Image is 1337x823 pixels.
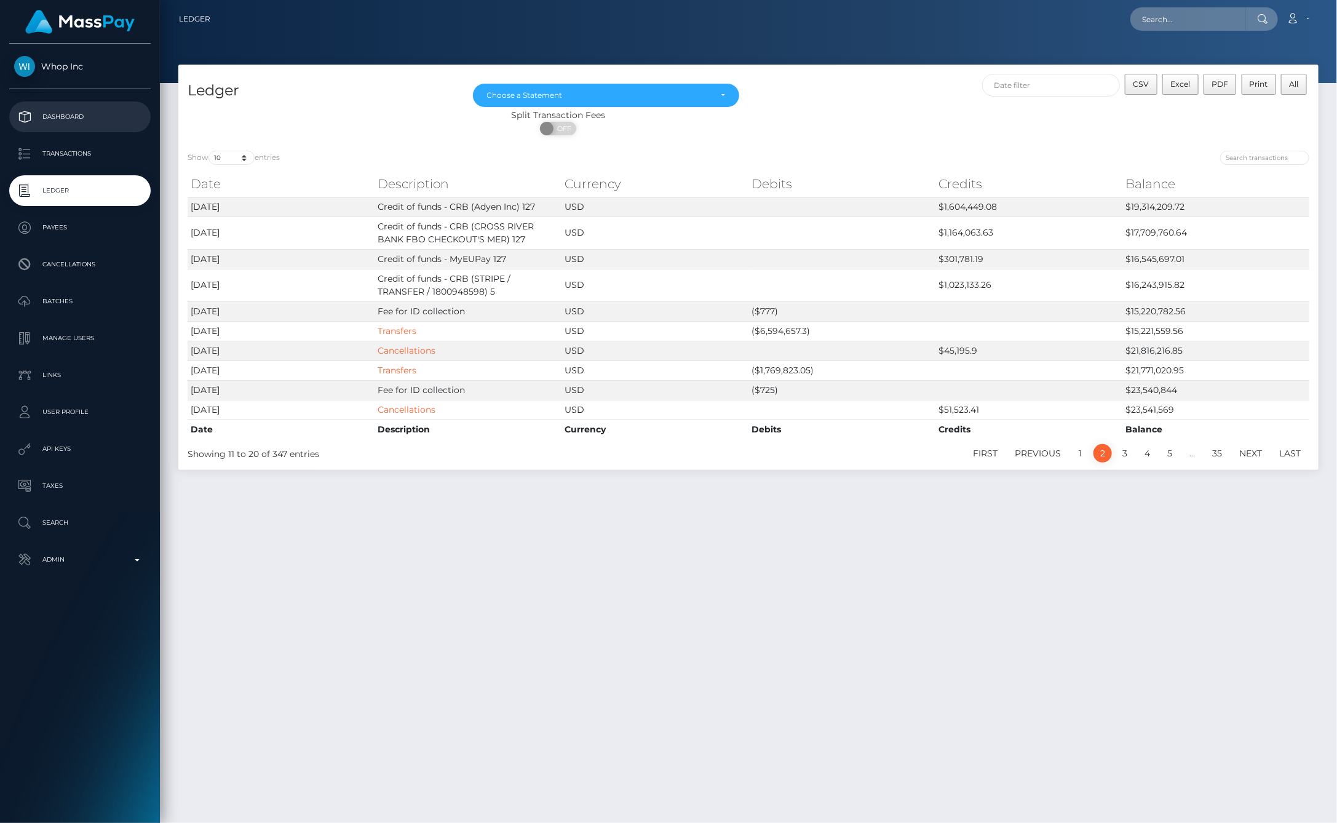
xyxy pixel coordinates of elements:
td: $19,314,209.72 [1122,197,1309,217]
p: Dashboard [14,108,146,126]
button: Excel [1162,74,1199,95]
th: Description [375,419,561,439]
td: $301,781.19 [935,249,1122,269]
td: ($777) [748,301,935,321]
span: PDF [1212,79,1228,89]
span: OFF [547,122,577,135]
button: PDF [1204,74,1237,95]
h4: Ledger [188,80,454,101]
button: All [1281,74,1307,95]
td: $21,816,216.85 [1122,341,1309,360]
td: ($725) [748,380,935,400]
span: CSV [1133,79,1149,89]
a: API Keys [9,434,151,464]
a: 2 [1093,444,1112,463]
p: User Profile [14,403,146,421]
td: USD [561,321,748,341]
td: $1,023,133.26 [935,269,1122,301]
td: USD [561,341,748,360]
td: [DATE] [188,301,375,321]
td: USD [561,301,748,321]
p: Manage Users [14,329,146,348]
td: [DATE] [188,269,375,301]
input: Search transactions [1220,151,1309,165]
a: Admin [9,544,151,575]
th: Balance [1122,419,1309,439]
p: Cancellations [14,255,146,274]
td: $16,545,697.01 [1122,249,1309,269]
p: Search [14,514,146,532]
img: MassPay Logo [25,10,135,34]
td: Credit of funds - MyEUPay 127 [375,249,561,269]
td: $17,709,760.64 [1122,217,1309,249]
td: $21,771,020.95 [1122,360,1309,380]
a: Search [9,507,151,538]
a: Transfers [378,365,416,376]
a: 3 [1116,444,1134,463]
td: USD [561,197,748,217]
th: Description [375,172,561,196]
a: Next [1232,444,1269,463]
td: USD [561,400,748,419]
th: Balance [1122,172,1309,196]
td: Credit of funds - CRB (STRIPE / TRANSFER / 1800948598) 5 [375,269,561,301]
button: CSV [1125,74,1157,95]
span: Whop Inc [9,61,151,72]
td: ($6,594,657.3) [748,321,935,341]
input: Search... [1130,7,1246,31]
td: $16,243,915.82 [1122,269,1309,301]
a: Ledger [179,6,210,32]
th: Date [188,172,375,196]
p: Links [14,366,146,384]
a: Links [9,360,151,391]
td: Fee for ID collection [375,380,561,400]
td: [DATE] [188,341,375,360]
td: USD [561,380,748,400]
p: Admin [14,551,146,569]
td: [DATE] [188,360,375,380]
td: [DATE] [188,249,375,269]
td: [DATE] [188,400,375,419]
a: Manage Users [9,323,151,354]
a: First [966,444,1004,463]
td: USD [561,360,748,380]
a: Cancellations [378,404,435,415]
span: Excel [1170,79,1190,89]
td: [DATE] [188,197,375,217]
th: Debits [748,172,935,196]
th: Currency [561,419,748,439]
td: Fee for ID collection [375,301,561,321]
a: Last [1272,444,1307,463]
td: $15,221,559.56 [1122,321,1309,341]
a: Transactions [9,138,151,169]
img: Whop Inc [14,56,35,77]
a: Ledger [9,175,151,206]
a: 1 [1071,444,1090,463]
p: Ledger [14,181,146,200]
span: All [1290,79,1299,89]
select: Showentries [208,151,255,165]
td: Credit of funds - CRB (Adyen Inc) 127 [375,197,561,217]
td: $45,195.9 [935,341,1122,360]
div: Choose a Statement [487,90,712,100]
td: $1,604,449.08 [935,197,1122,217]
a: Payees [9,212,151,243]
td: $23,540,844 [1122,380,1309,400]
p: Taxes [14,477,146,495]
a: Cancellations [9,249,151,280]
td: [DATE] [188,380,375,400]
th: Date [188,419,375,439]
td: USD [561,217,748,249]
p: Payees [14,218,146,237]
span: Print [1250,79,1268,89]
a: 35 [1205,444,1229,463]
td: $1,164,063.63 [935,217,1122,249]
button: Choose a Statement [473,84,740,107]
td: $15,220,782.56 [1122,301,1309,321]
label: Show entries [188,151,280,165]
a: Previous [1008,444,1068,463]
a: Taxes [9,471,151,501]
td: $23,541,569 [1122,400,1309,419]
input: Date filter [982,74,1120,97]
th: Credits [935,419,1122,439]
